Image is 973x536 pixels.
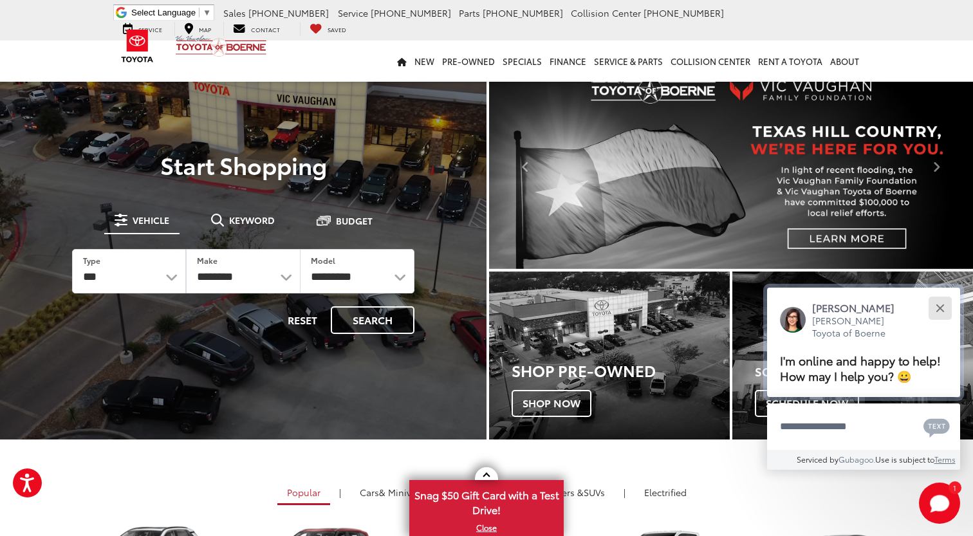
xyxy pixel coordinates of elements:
[919,483,960,524] button: Toggle Chat Window
[411,41,438,82] a: New
[489,64,973,269] section: Carousel section with vehicle pictures - may contain disclaimers.
[780,351,941,384] span: I'm online and happy to help! How may I help you? 😀
[483,6,563,19] span: [PHONE_NUMBER]
[489,272,730,440] div: Toyota
[732,272,973,440] div: Toyota
[812,300,907,315] p: [PERSON_NAME]
[755,365,973,378] h4: Schedule Service
[953,485,956,490] span: 1
[113,22,172,36] a: Service
[512,390,591,417] span: Shop Now
[277,306,328,334] button: Reset
[767,288,960,470] div: Close[PERSON_NAME][PERSON_NAME] Toyota of BoerneI'm online and happy to help! How may I help you?...
[331,306,414,334] button: Search
[113,25,162,67] img: Toyota
[767,403,960,450] textarea: Type your message
[499,41,546,82] a: Specials
[223,6,246,19] span: Sales
[336,486,344,499] li: |
[338,6,368,19] span: Service
[411,481,562,521] span: Snag $50 Gift Card with a Test Drive!
[755,390,859,417] span: Schedule Now
[175,35,267,57] img: Vic Vaughan Toyota of Boerne
[489,64,973,269] div: carousel slide number 2 of 2
[438,41,499,82] a: Pre-Owned
[512,362,730,378] h3: Shop Pre-Owned
[300,22,356,36] a: My Saved Vehicles
[489,272,730,440] a: Shop Pre-Owned Shop Now
[311,255,335,266] label: Model
[174,22,221,36] a: Map
[900,90,973,243] button: Click to view next picture.
[920,412,954,441] button: Chat with SMS
[379,486,422,499] span: & Minivan
[459,6,480,19] span: Parts
[328,25,346,33] span: Saved
[277,481,330,505] a: Popular
[517,481,615,503] a: SUVs
[644,6,724,19] span: [PHONE_NUMBER]
[336,216,373,225] span: Budget
[350,481,432,503] a: Cars
[223,22,290,36] a: Contact
[812,315,907,340] p: [PERSON_NAME] Toyota of Boerne
[754,41,826,82] a: Rent a Toyota
[197,255,218,266] label: Make
[229,216,275,225] span: Keyword
[926,294,954,322] button: Close
[919,483,960,524] svg: Start Chat
[371,6,451,19] span: [PHONE_NUMBER]
[248,6,329,19] span: [PHONE_NUMBER]
[839,454,875,465] a: Gubagoo.
[934,454,956,465] a: Terms
[133,216,169,225] span: Vehicle
[732,272,973,440] a: Schedule Service Schedule Now
[203,8,211,17] span: ▼
[83,255,100,266] label: Type
[797,454,839,465] span: Serviced by
[635,481,696,503] a: Electrified
[620,486,629,499] li: |
[54,152,432,178] p: Start Shopping
[667,41,754,82] a: Collision Center
[131,8,196,17] span: Select Language
[826,41,863,82] a: About
[393,41,411,82] a: Home
[489,90,562,243] button: Click to view previous picture.
[489,64,973,269] img: Disaster Relief in Texas
[131,8,211,17] a: Select Language​
[546,41,590,82] a: Finance
[875,454,934,465] span: Use is subject to
[923,417,950,438] svg: Text
[590,41,667,82] a: Service & Parts: Opens in a new tab
[571,6,641,19] span: Collision Center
